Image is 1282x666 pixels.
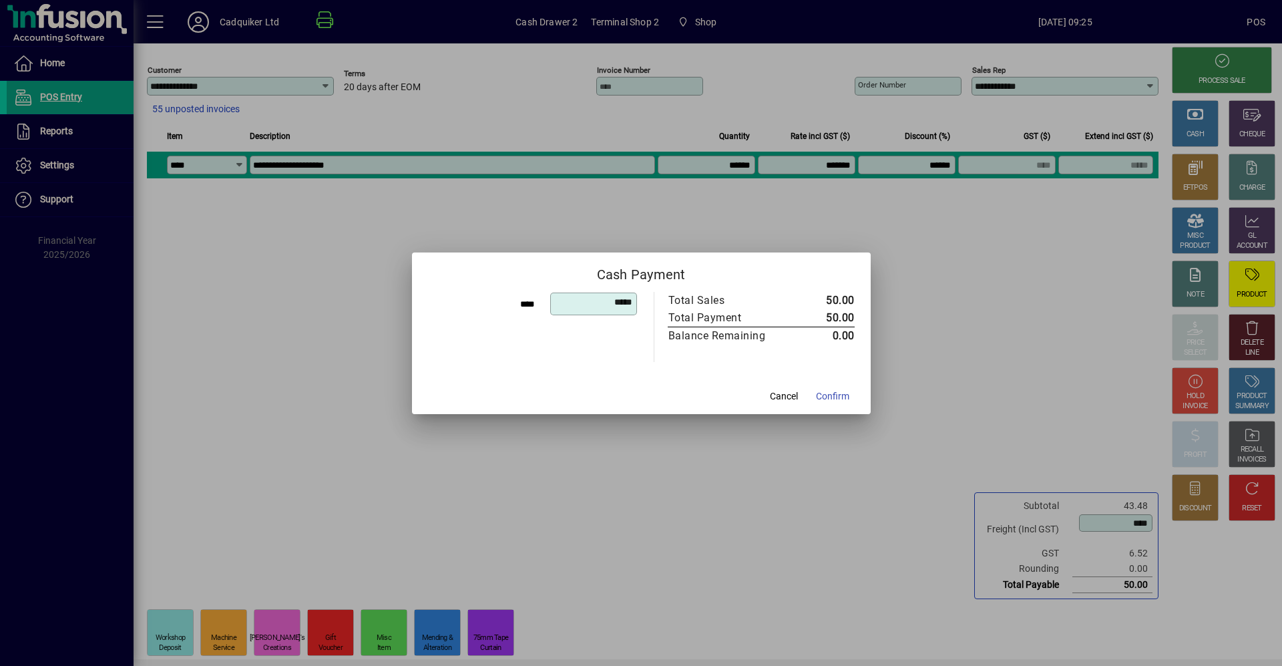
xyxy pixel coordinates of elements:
[770,389,798,403] span: Cancel
[811,385,855,409] button: Confirm
[668,309,794,327] td: Total Payment
[794,292,855,309] td: 50.00
[763,385,805,409] button: Cancel
[816,389,849,403] span: Confirm
[412,253,871,291] h2: Cash Payment
[794,309,855,327] td: 50.00
[794,327,855,345] td: 0.00
[668,292,794,309] td: Total Sales
[668,328,781,344] div: Balance Remaining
